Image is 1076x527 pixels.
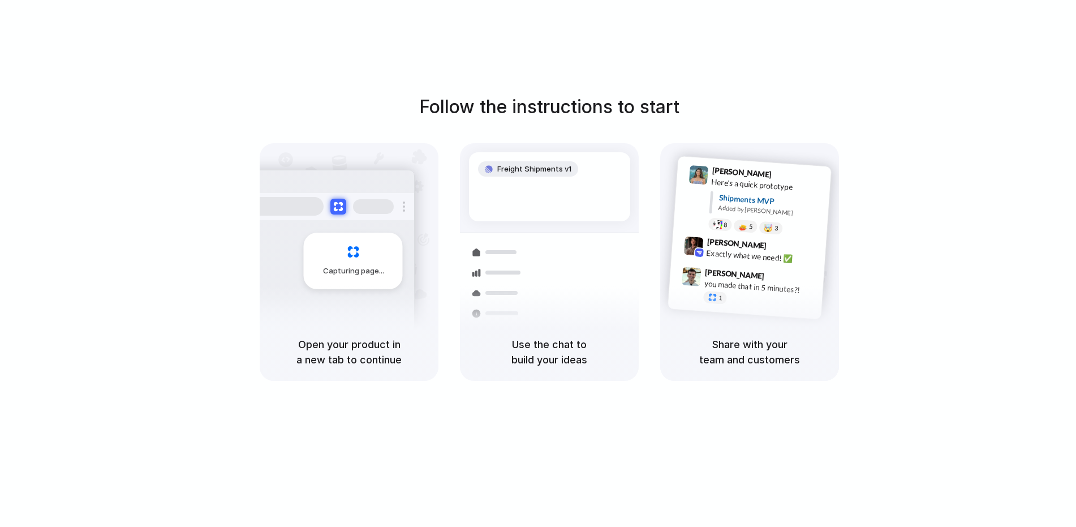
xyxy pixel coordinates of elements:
[775,170,798,183] span: 9:41 AM
[718,192,823,211] div: Shipments MVP
[718,295,722,301] span: 1
[707,235,767,252] span: [PERSON_NAME]
[774,225,778,232] span: 3
[711,176,824,195] div: Here's a quick prototype
[674,337,825,367] h5: Share with your team and customers
[474,337,625,367] h5: Use the chat to build your ideas
[770,241,793,254] span: 9:42 AM
[712,164,772,181] span: [PERSON_NAME]
[273,337,425,367] h5: Open your product in a new tab to continue
[419,93,679,121] h1: Follow the instructions to start
[705,266,765,282] span: [PERSON_NAME]
[323,265,386,277] span: Capturing page
[724,222,728,228] span: 8
[749,224,753,230] span: 5
[768,271,791,285] span: 9:47 AM
[718,203,822,220] div: Added by [PERSON_NAME]
[764,224,773,232] div: 🤯
[706,247,819,266] div: Exactly what we need! ✅
[704,277,817,297] div: you made that in 5 minutes?!
[497,164,571,175] span: Freight Shipments v1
